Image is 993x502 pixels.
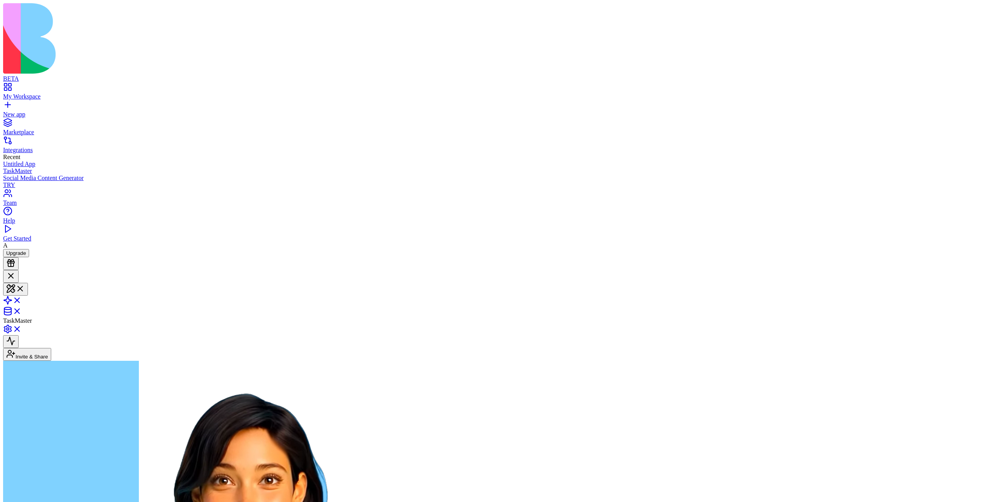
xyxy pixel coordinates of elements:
div: Integrations [3,147,990,154]
a: TaskMaster [3,168,990,175]
img: logo [3,3,315,74]
span: A [3,242,8,249]
a: Untitled App [3,161,990,168]
a: Get Started [3,228,990,242]
a: Help [3,210,990,224]
a: Marketplace [3,122,990,136]
div: Team [3,199,990,206]
div: TRY [3,182,990,189]
div: My Workspace [3,93,990,100]
div: Marketplace [3,129,990,136]
a: New app [3,104,990,118]
span: Recent [3,154,20,160]
button: Invite & Share [3,348,51,361]
span: TaskMaster [3,317,32,324]
a: My Workspace [3,86,990,100]
a: Integrations [3,140,990,154]
a: Upgrade [3,249,29,256]
div: Get Started [3,235,990,242]
a: Team [3,192,990,206]
button: Upgrade [3,249,29,257]
div: BETA [3,75,990,82]
div: New app [3,111,990,118]
a: BETA [3,68,990,82]
a: Social Media Content GeneratorTRY [3,175,990,189]
div: Help [3,217,990,224]
div: Social Media Content Generator [3,175,990,182]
